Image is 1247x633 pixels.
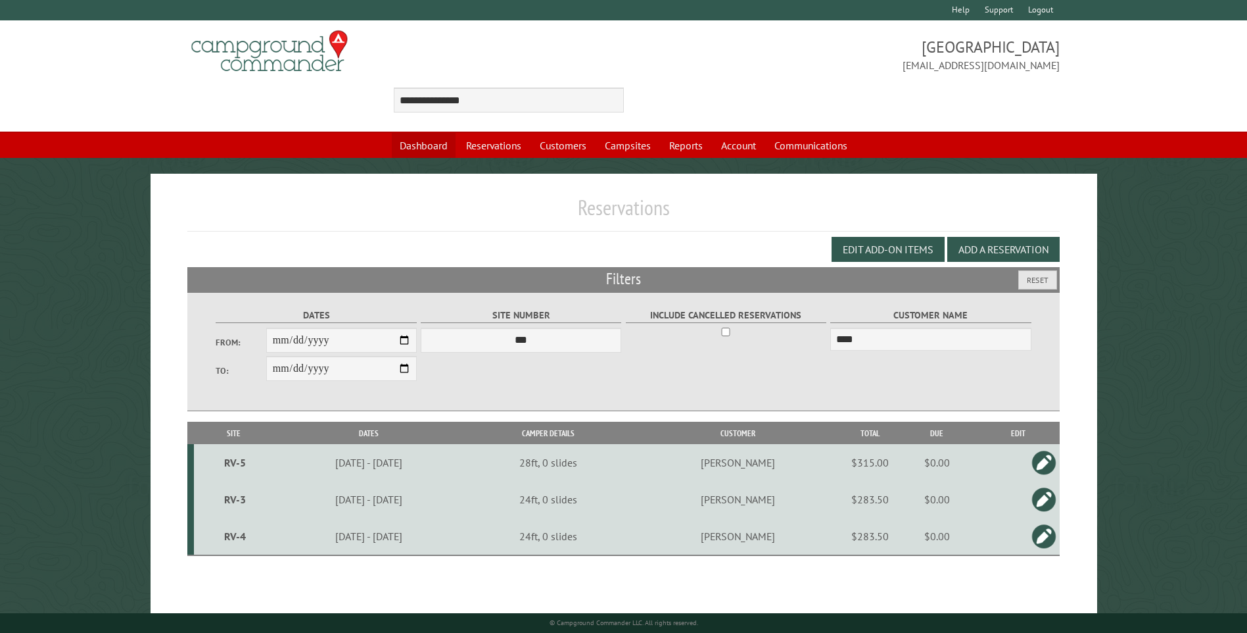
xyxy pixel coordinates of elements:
div: [DATE] - [DATE] [275,456,463,469]
td: $315.00 [844,444,897,481]
th: Site [194,422,272,445]
div: [DATE] - [DATE] [275,493,463,506]
td: [PERSON_NAME] [632,444,844,481]
a: Customers [532,133,594,158]
th: Edit [977,422,1059,445]
div: RV-3 [199,493,270,506]
a: Account [713,133,764,158]
td: $0.00 [897,444,977,481]
td: 24ft, 0 slides [465,518,632,555]
a: Campsites [597,133,659,158]
img: Campground Commander [187,26,352,77]
small: © Campground Commander LLC. All rights reserved. [550,619,698,627]
th: Dates [273,422,465,445]
button: Edit Add-on Items [832,237,945,262]
div: [DATE] - [DATE] [275,530,463,543]
td: 28ft, 0 slides [465,444,632,481]
td: $283.50 [844,481,897,518]
a: Reservations [458,133,529,158]
button: Reset [1018,270,1057,290]
a: Dashboard [392,133,456,158]
div: RV-4 [199,530,270,543]
th: Camper Details [465,422,632,445]
label: To: [216,365,266,377]
h1: Reservations [187,195,1059,231]
span: [GEOGRAPHIC_DATA] [EMAIL_ADDRESS][DOMAIN_NAME] [624,36,1060,73]
td: $0.00 [897,518,977,555]
label: Customer Name [830,308,1031,323]
td: $283.50 [844,518,897,555]
label: Include Cancelled Reservations [626,308,826,323]
label: From: [216,336,266,349]
td: [PERSON_NAME] [632,481,844,518]
a: Reports [661,133,711,158]
label: Dates [216,308,416,323]
h2: Filters [187,267,1059,292]
a: Communications [766,133,855,158]
td: $0.00 [897,481,977,518]
label: Site Number [421,308,621,323]
button: Add a Reservation [947,237,1060,262]
td: [PERSON_NAME] [632,518,844,555]
th: Customer [632,422,844,445]
div: RV-5 [199,456,270,469]
td: 24ft, 0 slides [465,481,632,518]
th: Total [844,422,897,445]
th: Due [897,422,977,445]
